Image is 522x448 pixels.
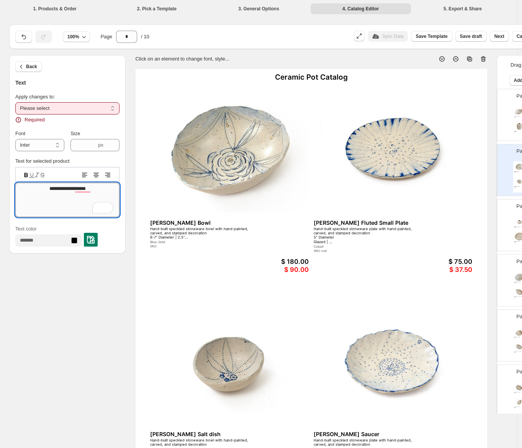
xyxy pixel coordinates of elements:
div: $ 37.50 [421,266,472,273]
button: Save draft [455,31,487,42]
textarea: To enrich screen reader interactions, please activate Accessibility in Grammarly extension settings [15,183,119,217]
span: Font [15,131,25,136]
span: 100% [67,34,79,40]
button: Back [15,61,42,72]
div: Hand-built speckled stoneware vase with hand-painted, carved, and stamped decoration 6" Diameter ... [514,227,521,228]
span: Required [25,116,45,124]
div: White, With Gold [514,283,521,284]
button: 100% [63,31,90,42]
div: $ 90.00 [257,266,309,273]
div: Hand-built speckled stoneware bowl with hand-painted, carved, and stamped decoration 10" Diameter... [514,282,521,283]
div: Hand-built speckled stoneware dish with hand-painted, carved, and stamped decoration 4" x 2.5" x ... [514,407,521,409]
div: Hand-built speckled stoneware dish with hand-painted, carved, and stamped decoration 4" x 5" x 1"... [514,337,521,339]
div: Hand-built speckled stoneware dish with hand-painted, carved, and stamped decoration 4" x 2.5" x ... [514,352,521,354]
div: SKU: null [314,249,421,253]
span: px [98,142,103,148]
button: Save Template [411,31,452,42]
div: $ 180.00 [257,258,309,265]
img: primaryImage [314,88,472,219]
div: Cobalt [314,245,421,249]
span: Page [101,33,112,41]
p: Click on an element to change font, style... [136,55,229,63]
div: Hand-built speckled stoneware plate with hand-painted, carved, and stamped decoration 5" Diameter... [314,227,421,244]
div: Ceramic Pot Catalog [136,69,487,86]
img: colorPickerImg [87,236,95,244]
div: Hand-built speckled stoneware bowl with hand-painted, carved, and stamped decoration 10" Diameter... [514,242,521,243]
div: Without Gold, With Gold [514,228,521,229]
span: Back [26,64,37,70]
div: Hand-built speckled stoneware dish with hand-painted, carved, and stamped decoration 6" x 4" x .5... [514,297,521,299]
span: / 10 [141,33,149,41]
label: Text for selected product [15,158,70,164]
button: Next [490,31,509,42]
div: [PERSON_NAME] Fluted Small Plate [314,219,450,226]
div: SKU: 394-G [514,118,521,119]
span: Text [15,80,26,86]
div: $ 75.00 [421,258,472,265]
span: Save Template [416,33,447,39]
div: SKU: 470-M [514,243,521,244]
div: SKU: [514,173,521,173]
span: Text color [15,226,37,232]
div: [PERSON_NAME] Saucer [314,431,450,437]
img: primaryImage [150,299,309,430]
div: Hand-built speckled stoneware bowl with hand-painted, carved, and stamped decoration 12" Diameter... [514,117,521,118]
img: primaryImage [150,88,309,219]
div: SKU: 460-G [514,409,521,410]
img: primaryImage [314,299,472,430]
div: SKU: [150,244,257,248]
span: Next [494,33,504,39]
span: Save draft [460,33,482,39]
div: Hand-built speckled stoneware bowl with hand-painted, carved, and stamped decoration 6-7" Diamete... [514,172,521,173]
div: Blue, Gold [150,240,257,244]
div: Hand-built speckled stoneware bowl with hand-painted, carved, and stamped decoration 2.25" Diamet... [514,187,521,188]
div: Hand-built speckled stoneware bowl with hand-painted, carved, and stamped decoration 6-7" Diamete... [150,227,257,240]
div: [PERSON_NAME] Salt dish [150,431,286,437]
div: SKU: 424-G [514,354,521,355]
span: Apply changes to: [15,94,55,100]
div: [PERSON_NAME] Bowl [150,219,286,226]
span: Size [70,131,80,136]
div: Hand-built speckled stoneware vase with hand-painted, carved, and stamped decoration 5" Diameter ... [514,132,521,132]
